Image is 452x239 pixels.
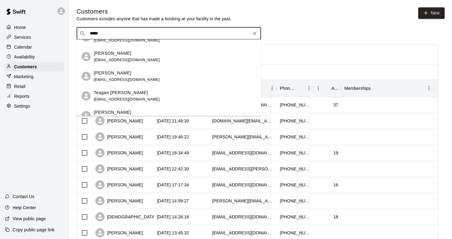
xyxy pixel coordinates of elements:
[424,84,434,93] button: Menu
[277,80,314,97] div: Phone Number
[94,90,148,96] p: Teagan [PERSON_NAME]
[341,80,434,97] div: Memberships
[81,72,91,81] div: Dominic Ramirez
[212,198,274,204] div: daniel.scott@gmail.com
[95,132,143,141] div: [PERSON_NAME]
[333,102,338,108] div: 37
[157,118,189,124] div: 2025-08-12 21:49:30
[314,84,323,93] button: Menu
[14,64,37,70] p: Customers
[371,84,379,93] button: Sort
[157,166,189,172] div: 2025-08-11 22:42:30
[81,111,91,120] div: Edgar Soto
[280,134,311,140] div: +16024861412
[304,84,314,93] button: Menu
[95,116,143,125] div: [PERSON_NAME]
[94,50,131,57] p: [PERSON_NAME]
[94,38,160,42] span: [EMAIL_ADDRESS][DOMAIN_NAME]
[94,97,160,102] span: [EMAIL_ADDRESS][DOMAIN_NAME]
[157,182,189,188] div: 2025-08-11 17:17:34
[212,166,274,172] div: gabe.florio@gmail.com
[14,34,31,40] p: Services
[81,91,91,101] div: Teagan Ramirez
[418,7,445,19] a: New
[77,7,232,16] h5: Customers
[5,72,64,81] a: Marketing
[13,216,46,222] p: View public page
[94,109,131,116] p: [PERSON_NAME]
[95,228,143,237] div: [PERSON_NAME]
[95,212,192,221] div: [DEMOGRAPHIC_DATA][PERSON_NAME]
[280,118,311,124] div: +16026171642
[5,102,64,111] a: Settings
[280,80,296,97] div: Phone Number
[323,84,331,93] button: Sort
[157,134,189,140] div: 2025-08-12 19:46:22
[280,198,311,204] div: +14802558255
[77,27,261,40] div: Search customers by name or email
[314,80,341,97] div: Age
[250,29,259,38] button: Clear
[5,82,64,91] a: Retail
[280,166,311,172] div: +16025038549
[94,78,160,82] span: [EMAIL_ADDRESS][DOMAIN_NAME]
[13,193,34,200] p: Contact Us
[157,198,189,204] div: 2025-08-11 14:59:27
[157,230,189,236] div: 2025-08-10 13:45:32
[333,214,338,220] div: 18
[212,134,274,140] div: gregory.cogswell@hotmail.com
[5,52,64,62] a: Availability
[13,205,36,211] p: Help Center
[5,23,64,32] a: Home
[280,150,311,156] div: +14808106896
[333,182,338,188] div: 16
[331,80,338,97] div: Age
[14,93,30,99] p: Reports
[95,164,143,173] div: [PERSON_NAME]
[296,84,304,93] button: Sort
[209,80,277,97] div: Email
[95,180,143,189] div: [PERSON_NAME]
[212,214,274,220] div: ralther21@yahoo.com
[5,42,64,52] a: Calendar
[157,150,189,156] div: 2025-08-12 18:34:49
[333,150,338,156] div: 19
[95,148,143,157] div: [PERSON_NAME]
[95,196,143,205] div: [PERSON_NAME]
[212,182,274,188] div: peanut.002004@gmail.com
[94,58,160,62] span: [EMAIL_ADDRESS][DOMAIN_NAME]
[14,83,26,90] p: Retail
[14,24,26,30] p: Home
[280,182,311,188] div: +14808513992
[5,33,64,42] a: Services
[14,44,32,50] p: Calendar
[14,54,35,60] p: Availability
[14,103,30,109] p: Settings
[77,16,232,22] p: Customers includes anyone that has made a booking at your facility in the past.
[157,214,189,220] div: 2025-08-11 14:28:16
[280,102,311,108] div: +18039792991
[14,74,34,80] p: Marketing
[280,214,311,220] div: +12248052229
[280,230,311,236] div: +17205198589
[94,70,131,76] p: [PERSON_NAME]
[212,118,274,124] div: sonofpromise.gd@gmail.com
[212,230,274,236] div: tylersabey@gmail.com
[13,227,54,233] p: Copy public page link
[268,84,277,93] button: Menu
[5,62,64,71] a: Customers
[212,150,274,156] div: simonfernandez1529@gmail.com
[5,92,64,101] a: Reports
[344,80,371,97] div: Memberships
[81,52,91,61] div: Isaac Ramirez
